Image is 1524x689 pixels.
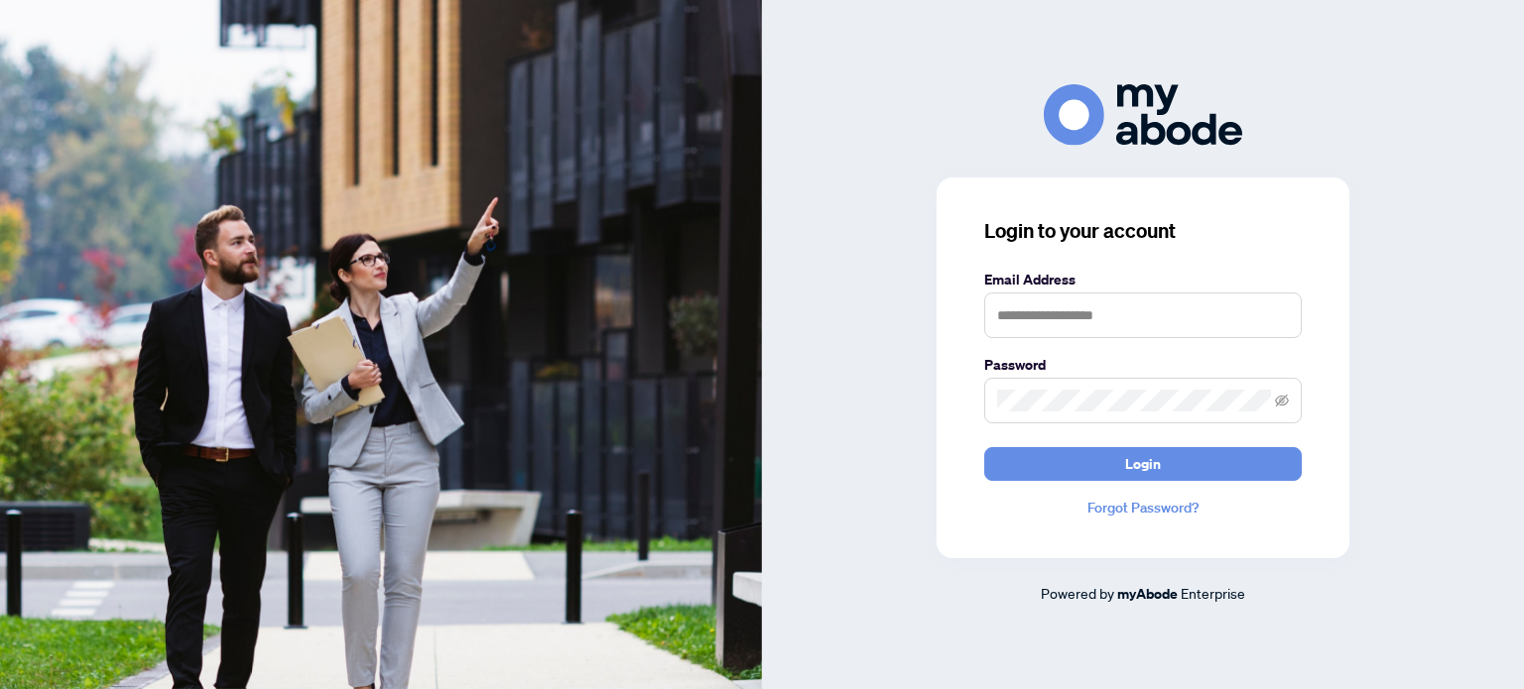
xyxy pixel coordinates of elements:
[1044,84,1242,145] img: ma-logo
[1181,584,1245,602] span: Enterprise
[984,497,1302,518] a: Forgot Password?
[984,447,1302,481] button: Login
[984,269,1302,290] label: Email Address
[1041,584,1114,602] span: Powered by
[1117,583,1178,605] a: myAbode
[1125,448,1161,480] span: Login
[984,354,1302,376] label: Password
[1275,394,1289,407] span: eye-invisible
[984,217,1302,245] h3: Login to your account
